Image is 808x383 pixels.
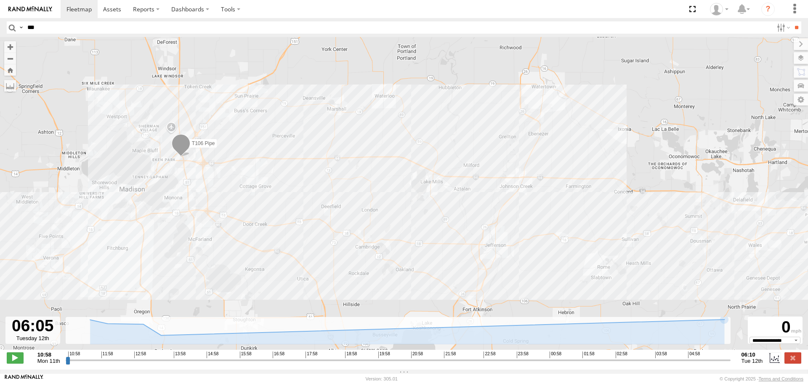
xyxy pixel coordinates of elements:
[742,358,763,364] span: Tue 12th Aug 2025
[37,351,60,358] strong: 10:58
[306,351,317,358] span: 17:58
[345,351,357,358] span: 18:58
[582,351,594,358] span: 01:58
[7,352,24,363] label: Play/Stop
[134,351,146,358] span: 12:58
[784,352,801,363] label: Close
[192,140,215,146] span: T106 Pipe
[720,376,803,381] div: © Copyright 2025 -
[444,351,456,358] span: 21:58
[4,53,16,64] button: Zoom out
[616,351,627,358] span: 02:58
[707,3,731,16] div: AJ Klotz
[174,351,186,358] span: 13:58
[378,351,390,358] span: 19:58
[742,351,763,358] strong: 06:10
[794,94,808,106] label: Map Settings
[5,375,43,383] a: Visit our Website
[273,351,284,358] span: 16:58
[655,351,667,358] span: 03:58
[366,376,398,381] div: Version: 305.01
[773,21,792,34] label: Search Filter Options
[517,351,529,358] span: 23:58
[749,318,801,337] div: 0
[688,351,700,358] span: 04:58
[759,376,803,381] a: Terms and Conditions
[18,21,24,34] label: Search Query
[4,80,16,92] label: Measure
[8,6,52,12] img: rand-logo.svg
[4,41,16,53] button: Zoom in
[411,351,423,358] span: 20:58
[37,358,60,364] span: Mon 11th Aug 2025
[101,351,113,358] span: 11:58
[4,64,16,76] button: Zoom Home
[68,351,80,358] span: 10:58
[761,3,775,16] i: ?
[484,351,495,358] span: 22:58
[550,351,561,358] span: 00:58
[207,351,218,358] span: 14:58
[240,351,252,358] span: 15:58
